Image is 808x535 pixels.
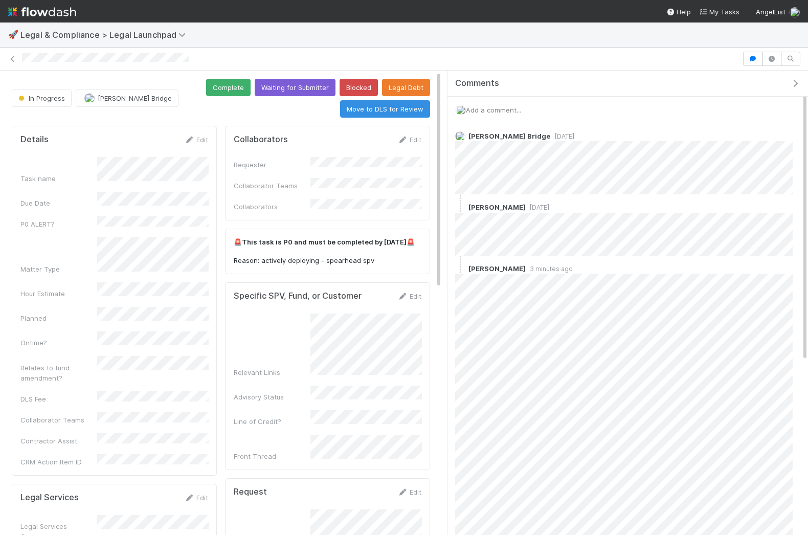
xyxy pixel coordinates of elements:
div: Task name [20,173,97,184]
div: Relevant Links [234,367,310,377]
button: Move to DLS for Review [340,100,430,118]
div: Collaborator Teams [20,415,97,425]
img: avatar_2de93f86-b6c7-4495-bfe2-fb093354a53c.png [790,7,800,17]
span: [PERSON_NAME] [468,264,526,273]
span: Add a comment... [466,106,521,114]
span: [DATE] [551,132,574,140]
img: avatar_4038989c-07b2-403a-8eae-aaaab2974011.png [455,131,465,141]
div: Line of Credit? [234,416,310,427]
p: Reason: actively deploying - spearhead spv [234,256,421,266]
button: Legal Debt [382,79,430,96]
button: Complete [206,79,251,96]
span: AngelList [756,8,785,16]
div: Contractor Assist [20,436,97,446]
button: Blocked [340,79,378,96]
a: Edit [184,136,208,144]
a: Edit [397,488,421,496]
div: Ontime? [20,338,97,348]
img: logo-inverted-e16ddd16eac7371096b0.svg [8,3,76,20]
div: Collaborators [234,202,310,212]
span: In Progress [16,94,65,102]
img: avatar_2de93f86-b6c7-4495-bfe2-fb093354a53c.png [456,105,466,115]
img: avatar_8fe3758e-7d23-4e6b-a9f5-b81892974716.png [455,203,465,213]
span: Comments [455,78,499,88]
span: Legal & Compliance > Legal Launchpad [20,30,191,40]
a: Edit [397,136,421,144]
h5: Collaborators [234,135,288,145]
div: Advisory Status [234,392,310,402]
span: [DATE] [526,204,549,211]
img: avatar_8fe3758e-7d23-4e6b-a9f5-b81892974716.png [455,263,465,274]
div: Help [666,7,691,17]
div: Planned [20,313,97,323]
div: Collaborator Teams [234,181,310,191]
span: [PERSON_NAME] Bridge [468,132,551,140]
span: 🚀 [8,30,18,39]
h5: Specific SPV, Fund, or Customer [234,291,362,301]
a: Edit [397,292,421,300]
div: Relates to fund amendment? [20,363,97,383]
div: Due Date [20,198,97,208]
strong: This task is P0 and must be completed by [DATE] [242,238,407,246]
span: My Tasks [699,8,739,16]
a: My Tasks [699,7,739,17]
div: CRM Action Item ID [20,457,97,467]
button: Waiting for Submitter [255,79,335,96]
div: Hour Estimate [20,288,97,299]
button: In Progress [12,90,72,107]
div: P0 ALERT? [20,219,97,229]
div: Front Thread [234,451,310,461]
a: Edit [184,494,208,502]
div: Requester [234,160,310,170]
span: [PERSON_NAME] [468,203,526,211]
div: DLS Fee [20,394,97,404]
span: 3 minutes ago [526,265,573,273]
h5: Legal Services [20,493,79,503]
h5: Details [20,135,49,145]
h5: Request [234,487,267,497]
p: 🚨 🚨 [234,237,421,248]
div: Matter Type [20,264,97,274]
